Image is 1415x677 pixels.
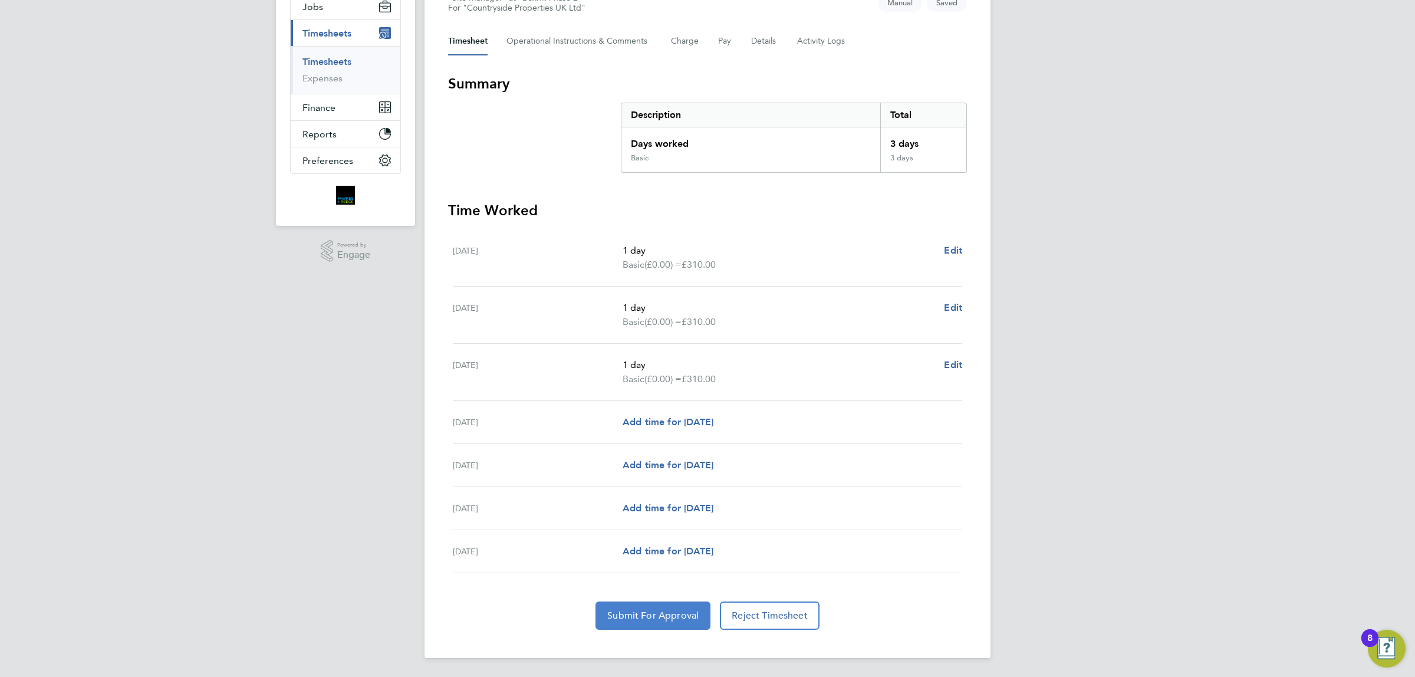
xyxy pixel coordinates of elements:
button: Reports [291,121,400,147]
span: (£0.00) = [644,316,682,327]
span: £310.00 [682,373,716,384]
div: [DATE] [453,501,623,515]
p: 1 day [623,301,934,315]
div: [DATE] [453,458,623,472]
section: Timesheet [448,74,967,630]
span: Reports [302,129,337,140]
a: Add time for [DATE] [623,544,713,558]
div: [DATE] [453,244,623,272]
p: 1 day [623,244,934,258]
a: Add time for [DATE] [623,415,713,429]
span: £310.00 [682,259,716,270]
span: Edit [944,359,962,370]
span: Edit [944,302,962,313]
button: Details [751,27,778,55]
div: [DATE] [453,358,623,386]
div: 3 days [880,153,966,172]
div: [DATE] [453,544,623,558]
div: Timesheets [291,46,400,94]
a: Timesheets [302,56,351,67]
span: Basic [623,372,644,386]
span: Submit For Approval [607,610,699,622]
a: Add time for [DATE] [623,458,713,472]
span: Preferences [302,155,353,166]
button: Reject Timesheet [720,602,820,630]
div: 8 [1367,638,1373,653]
button: Open Resource Center, 8 new notifications [1368,630,1406,668]
div: Basic [631,153,649,163]
a: Go to home page [290,186,401,205]
div: Description [621,103,880,127]
span: Engage [337,250,370,260]
span: (£0.00) = [644,259,682,270]
a: Edit [944,301,962,315]
span: Powered by [337,240,370,250]
div: [DATE] [453,415,623,429]
span: Basic [623,315,644,329]
div: For "Countryside Properties UK Ltd" [448,3,585,13]
h3: Summary [448,74,967,93]
span: Jobs [302,1,323,12]
button: Operational Instructions & Comments [506,27,652,55]
button: Timesheet [448,27,488,55]
span: Add time for [DATE] [623,416,713,428]
a: Edit [944,244,962,258]
a: Powered byEngage [321,240,371,262]
button: Activity Logs [797,27,847,55]
span: Edit [944,245,962,256]
span: Timesheets [302,28,351,39]
button: Preferences [291,147,400,173]
span: Finance [302,102,335,113]
div: [DATE] [453,301,623,329]
span: Add time for [DATE] [623,459,713,471]
span: £310.00 [682,316,716,327]
button: Charge [671,27,699,55]
button: Submit For Approval [595,602,710,630]
a: Add time for [DATE] [623,501,713,515]
div: 3 days [880,127,966,153]
h3: Time Worked [448,201,967,220]
a: Expenses [302,73,343,84]
button: Timesheets [291,20,400,46]
div: Days worked [621,127,880,153]
a: Edit [944,358,962,372]
button: Pay [718,27,732,55]
p: 1 day [623,358,934,372]
span: Add time for [DATE] [623,545,713,557]
div: Summary [621,103,967,173]
button: Finance [291,94,400,120]
span: Reject Timesheet [732,610,808,622]
div: Total [880,103,966,127]
span: (£0.00) = [644,373,682,384]
img: bromak-logo-retina.png [336,186,355,205]
span: Basic [623,258,644,272]
span: Add time for [DATE] [623,502,713,514]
